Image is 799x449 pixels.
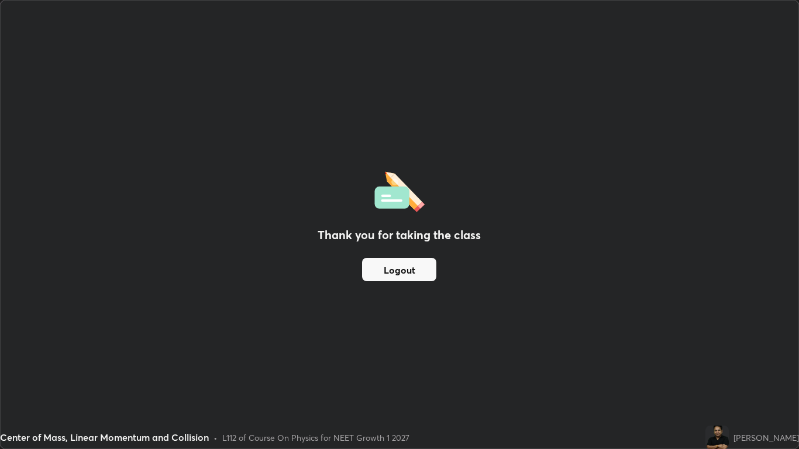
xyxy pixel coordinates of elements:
[705,426,729,449] img: 866aaf4fe3684a94a3c50856bc9fb742.png
[362,258,436,281] button: Logout
[318,226,481,244] h2: Thank you for taking the class
[733,431,799,444] div: [PERSON_NAME]
[222,431,409,444] div: L112 of Course On Physics for NEET Growth 1 2027
[213,431,218,444] div: •
[374,168,425,212] img: offlineFeedback.1438e8b3.svg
